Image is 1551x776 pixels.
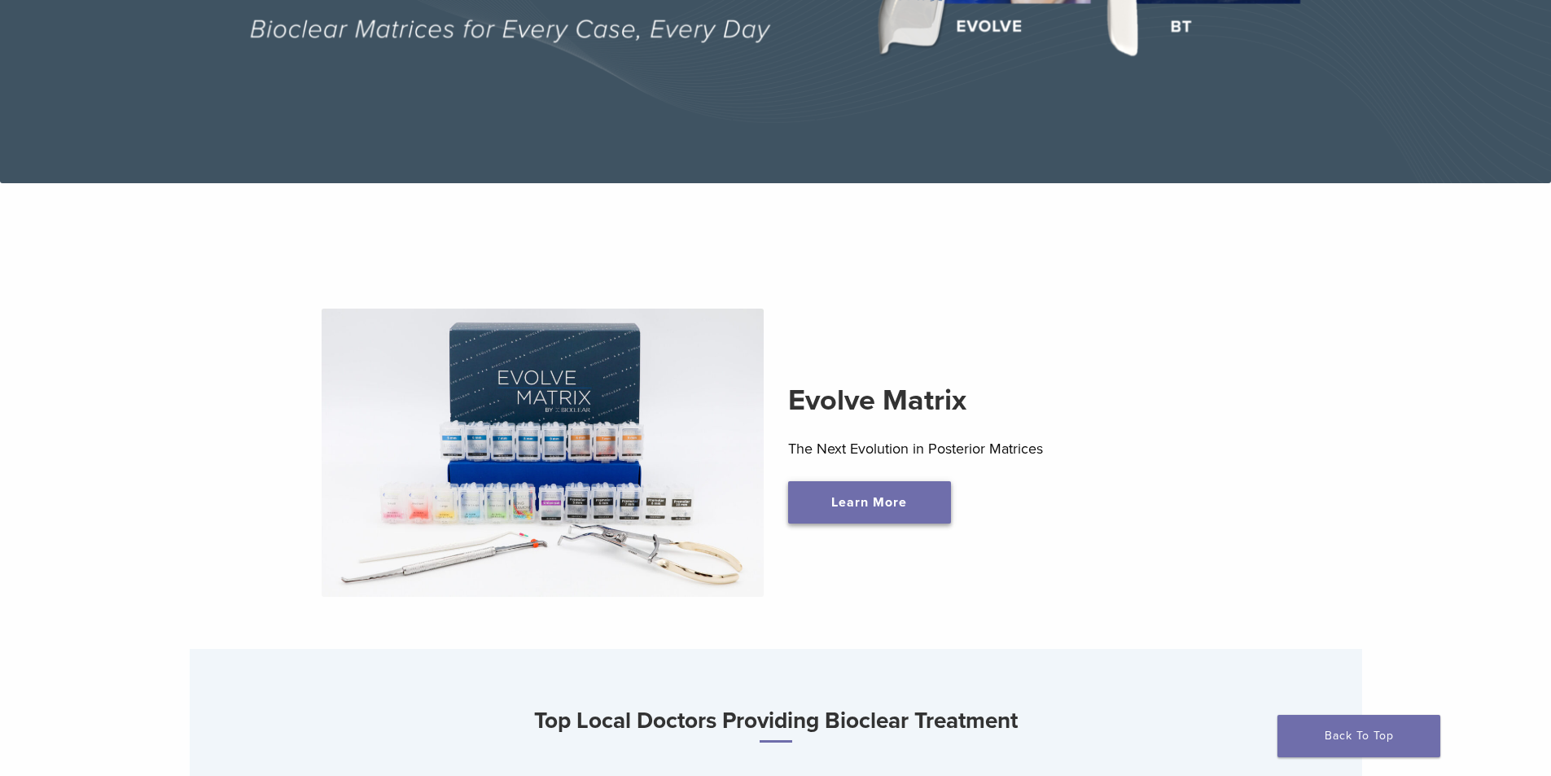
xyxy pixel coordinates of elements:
a: Back To Top [1277,715,1440,757]
a: Learn More [788,481,951,524]
h2: Evolve Matrix [788,381,1230,420]
p: The Next Evolution in Posterior Matrices [788,436,1230,461]
img: Evolve Matrix [322,309,764,597]
h3: Top Local Doctors Providing Bioclear Treatment [190,701,1362,743]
